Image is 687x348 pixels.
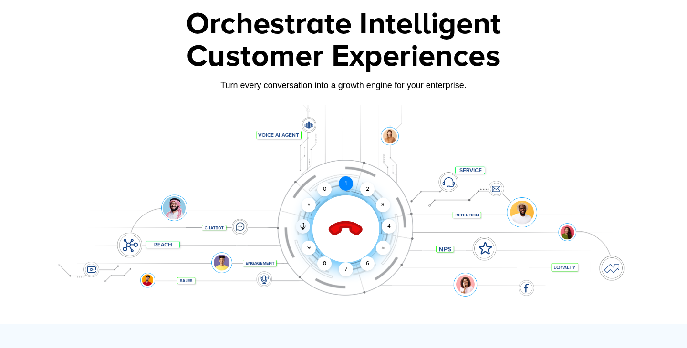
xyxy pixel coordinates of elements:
div: 4 [382,219,396,234]
div: 6 [360,256,375,271]
div: Orchestrate Intelligent [45,9,642,40]
div: 7 [339,262,353,276]
div: 0 [317,182,332,196]
div: 8 [317,256,332,271]
div: 9 [302,241,316,255]
div: Turn every conversation into a growth engine for your enterprise. [45,80,642,91]
div: 5 [376,241,390,255]
div: 1 [339,176,353,191]
div: Customer Experiences [45,34,642,80]
div: 3 [376,198,390,212]
div: # [302,198,316,212]
div: 2 [360,182,375,196]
